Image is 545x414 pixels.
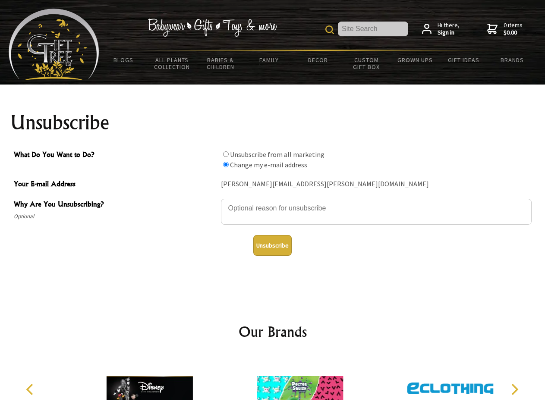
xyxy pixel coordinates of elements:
[438,22,460,37] span: Hi there,
[17,321,528,342] h2: Our Brands
[230,150,324,159] label: Unsubscribe from all marketing
[438,29,460,37] strong: Sign in
[488,51,537,69] a: Brands
[223,151,229,157] input: What Do You Want to Do?
[221,178,532,191] div: [PERSON_NAME][EMAIL_ADDRESS][PERSON_NAME][DOMAIN_NAME]
[10,112,535,133] h1: Unsubscribe
[14,211,217,222] span: Optional
[14,199,217,211] span: Why Are You Unsubscribing?
[422,22,460,37] a: Hi there,Sign in
[223,162,229,167] input: What Do You Want to Do?
[245,51,294,69] a: Family
[504,29,523,37] strong: $0.00
[148,19,277,37] img: Babywear - Gifts - Toys & more
[14,149,217,162] span: What Do You Want to Do?
[148,51,197,76] a: All Plants Collection
[22,380,41,399] button: Previous
[230,160,307,169] label: Change my e-mail address
[391,51,439,69] a: Grown Ups
[196,51,245,76] a: Babies & Children
[338,22,408,36] input: Site Search
[504,21,523,37] span: 0 items
[439,51,488,69] a: Gift Ideas
[293,51,342,69] a: Decor
[14,179,217,191] span: Your E-mail Address
[342,51,391,76] a: Custom Gift Box
[505,380,524,399] button: Next
[99,51,148,69] a: BLOGS
[325,25,334,34] img: product search
[9,9,99,80] img: Babyware - Gifts - Toys and more...
[221,199,532,225] textarea: Why Are You Unsubscribing?
[487,22,523,37] a: 0 items$0.00
[253,235,292,256] button: Unsubscribe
